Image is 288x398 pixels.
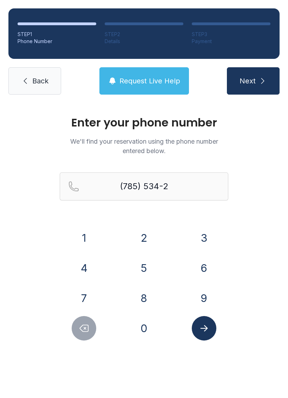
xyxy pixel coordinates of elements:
button: Submit lookup form [192,316,216,341]
button: 2 [132,226,156,250]
span: Request Live Help [119,76,180,86]
button: 0 [132,316,156,341]
button: Delete number [72,316,96,341]
button: 5 [132,256,156,280]
h1: Enter your phone number [60,117,228,128]
div: STEP 1 [18,31,96,38]
button: 9 [192,286,216,310]
button: 8 [132,286,156,310]
button: 6 [192,256,216,280]
div: Details [105,38,183,45]
div: Payment [192,38,270,45]
div: STEP 3 [192,31,270,38]
button: 1 [72,226,96,250]
p: We'll find your reservation using the phone number entered below. [60,137,228,156]
button: 4 [72,256,96,280]
input: Reservation phone number [60,172,228,200]
div: Phone Number [18,38,96,45]
span: Back [32,76,48,86]
button: 3 [192,226,216,250]
span: Next [240,76,256,86]
div: STEP 2 [105,31,183,38]
button: 7 [72,286,96,310]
